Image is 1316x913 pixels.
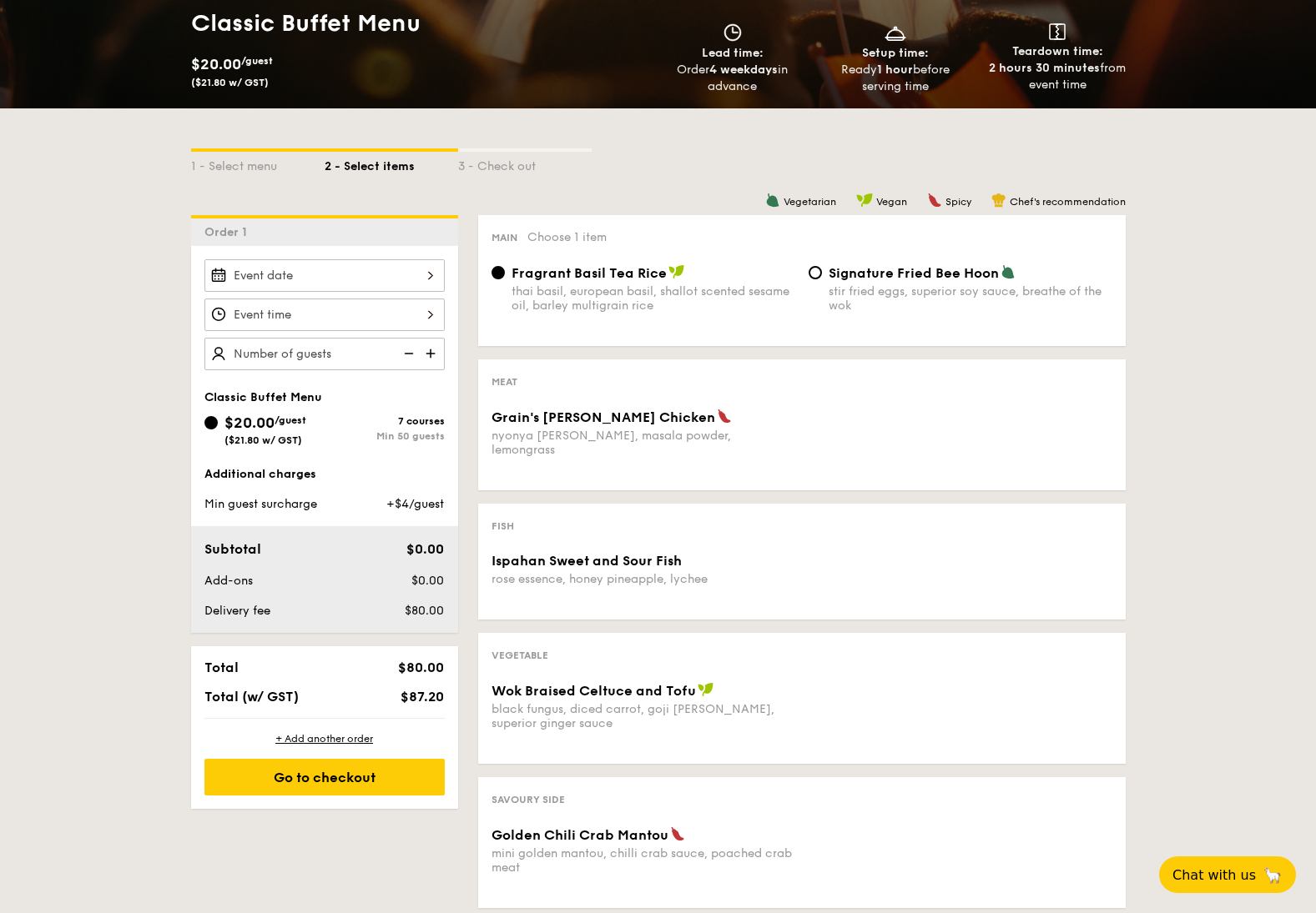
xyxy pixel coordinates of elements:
span: Grain's [PERSON_NAME] Chicken [492,409,715,425]
span: Meat [492,376,517,388]
span: Ispahan Sweet and Sour Fish [492,553,682,569]
img: icon-vegan.f8ff3823.svg [668,264,685,279]
div: black fungus, diced carrot, goji [PERSON_NAME], superior ginger sauce [492,702,795,730]
div: 7 courses [325,415,445,427]
span: Order 1 [204,225,254,239]
span: Subtotal [204,541,261,557]
span: /guest [241,55,273,67]
span: Choose 1 item [527,230,607,244]
div: stir fried eggs, superior soy sauce, breathe of the wok [829,284,1112,313]
img: icon-spicy.37a8142b.svg [927,193,942,208]
span: Teardown time: [1012,44,1103,58]
strong: 4 weekdays [709,63,778,77]
strong: 2 hours 30 minutes [989,61,1100,75]
span: Vegetarian [784,196,836,208]
span: $20.00 [191,55,241,73]
div: thai basil, european basil, shallot scented sesame oil, barley multigrain rice [512,284,795,313]
img: icon-vegan.f8ff3823.svg [698,682,714,697]
img: icon-dish.430c3a2e.svg [883,23,908,42]
div: Additional charges [204,466,445,483]
span: $20.00 [224,414,275,432]
span: /guest [275,414,306,426]
div: + Add another order [204,732,445,745]
div: Ready before serving time [820,62,970,95]
span: $80.00 [405,604,444,618]
input: Event time [204,298,445,331]
div: nyonya [PERSON_NAME], masala powder, lemongrass [492,429,795,457]
img: icon-vegetarian.fe4039eb.svg [1001,264,1016,279]
span: $0.00 [406,541,444,557]
span: Vegan [876,196,907,208]
span: ($21.80 w/ GST) [224,434,302,446]
span: Signature Fried Bee Hoon [829,265,999,281]
span: Vegetable [492,650,548,661]
span: Min guest surcharge [204,497,317,511]
div: 2 - Select items [325,152,458,175]
span: Fish [492,520,514,532]
img: icon-spicy.37a8142b.svg [717,409,732,424]
span: ($21.80 w/ GST) [191,77,269,88]
span: Total (w/ GST) [204,689,299,705]
span: 🦙 [1263,865,1283,885]
img: icon-add.58712e84.svg [420,338,445,369]
span: Lead time: [702,46,764,60]
span: Add-ons [204,574,253,588]
img: icon-vegetarian.fe4039eb.svg [765,193,780,208]
div: Go to checkout [204,759,445,795]
span: Delivery fee [204,604,270,618]
div: rose essence, honey pineapple, lychee [492,572,795,586]
span: $87.20 [401,689,444,705]
span: Fragrant Basil Tea Rice [512,265,667,281]
img: icon-clock.2db775ea.svg [720,23,745,42]
input: Fragrant Basil Tea Ricethai basil, european basil, shallot scented sesame oil, barley multigrain ... [492,266,505,279]
div: mini golden mantou, chilli crab sauce, poached crab meat [492,846,795,875]
span: Chat with us [1172,867,1256,883]
input: Event date [204,259,445,292]
div: 1 - Select menu [191,152,325,175]
span: Main [492,232,517,243]
div: 3 - Check out [458,152,592,175]
input: Number of guests [204,338,445,370]
img: icon-vegan.f8ff3823.svg [856,193,873,208]
img: icon-spicy.37a8142b.svg [670,826,685,841]
div: Min 50 guests [325,430,445,442]
h1: Classic Buffet Menu [191,8,652,38]
span: Wok Braised Celtuce and Tofu [492,683,696,699]
button: Chat with us🦙 [1159,856,1296,893]
span: Classic Buffet Menu [204,390,322,404]
span: $80.00 [398,660,444,675]
img: icon-reduce.1d2dbef1.svg [395,338,420,369]
img: icon-chef-hat.a58ddaea.svg [991,193,1006,208]
span: +$4/guest [386,497,444,511]
span: Golden Chili Crab Mantou [492,827,668,843]
span: Savoury Side [492,794,565,805]
div: Order in advance [658,62,808,95]
input: Signature Fried Bee Hoonstir fried eggs, superior soy sauce, breathe of the wok [809,266,822,279]
span: $0.00 [411,574,444,588]
span: Chef's recommendation [1010,196,1126,208]
img: icon-teardown.65201eee.svg [1049,23,1066,40]
div: from event time [983,60,1132,93]
input: $20.00/guest($21.80 w/ GST)7 coursesMin 50 guests [204,416,218,429]
span: Spicy [945,196,971,208]
strong: 1 hour [877,63,913,77]
span: Setup time: [862,46,929,60]
span: Total [204,660,239,675]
